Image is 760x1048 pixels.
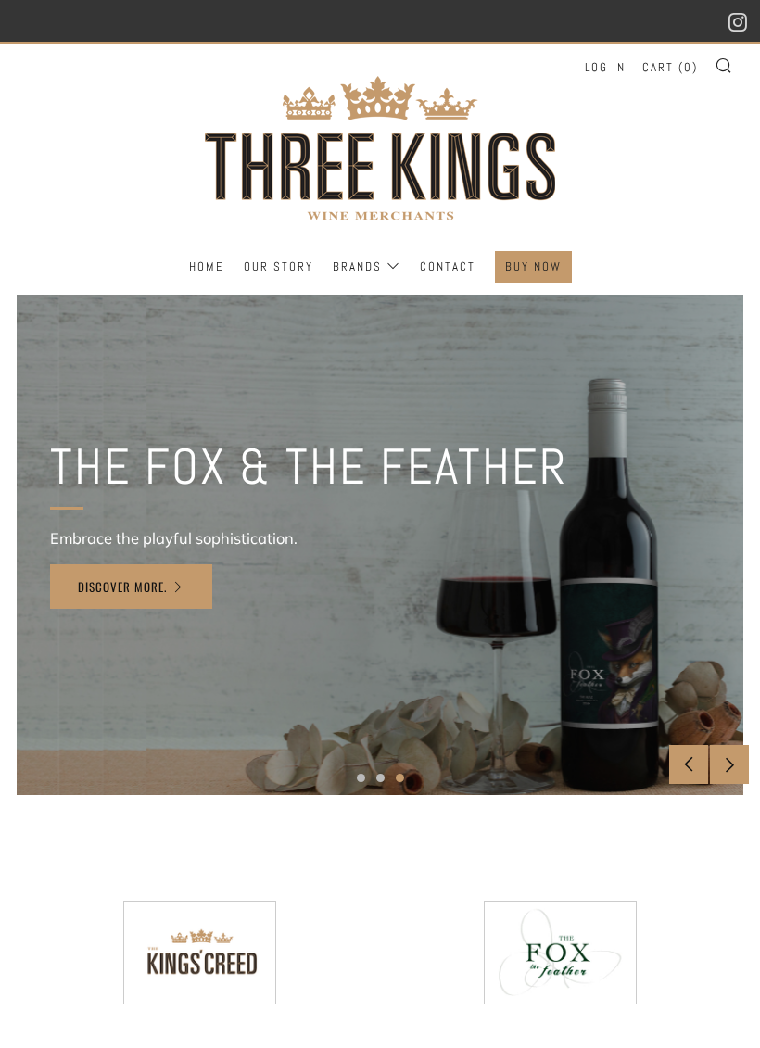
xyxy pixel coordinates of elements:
[684,59,692,75] span: 0
[244,252,313,282] a: Our Story
[195,44,565,251] img: three kings wine merchants
[585,53,626,82] a: Log in
[189,252,224,282] a: Home
[376,774,385,782] button: 2
[642,53,698,82] a: Cart (0)
[505,252,562,282] a: BUY NOW
[357,774,365,782] button: 1
[420,252,475,282] a: Contact
[396,774,404,782] button: 3
[333,252,400,282] a: Brands
[50,436,567,498] h2: THE FOX & THE FEATHER
[50,523,567,553] p: Embrace the playful sophistication.
[50,564,212,609] a: Discover More.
